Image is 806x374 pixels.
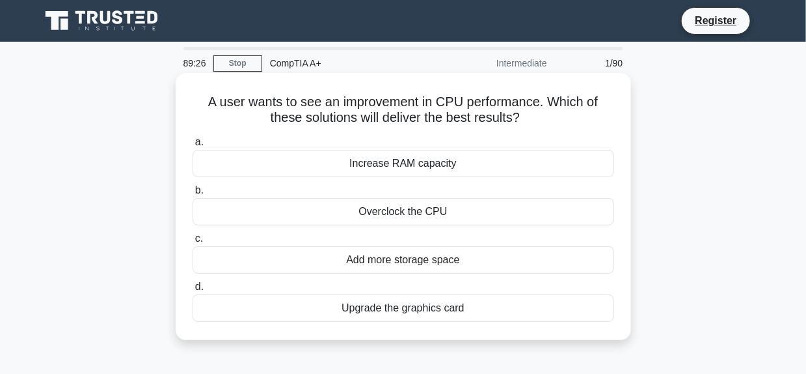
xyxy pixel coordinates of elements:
a: Stop [213,55,262,72]
span: c. [195,233,203,244]
a: Register [687,12,744,29]
div: CompTIA A+ [262,50,441,76]
div: Add more storage space [193,246,614,274]
div: Intermediate [441,50,555,76]
div: 1/90 [555,50,631,76]
span: a. [195,136,204,147]
div: Upgrade the graphics card [193,295,614,322]
h5: A user wants to see an improvement in CPU performance. Which of these solutions will deliver the ... [191,94,615,126]
span: d. [195,281,204,292]
div: 89:26 [176,50,213,76]
span: b. [195,184,204,195]
div: Increase RAM capacity [193,150,614,177]
div: Overclock the CPU [193,198,614,225]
